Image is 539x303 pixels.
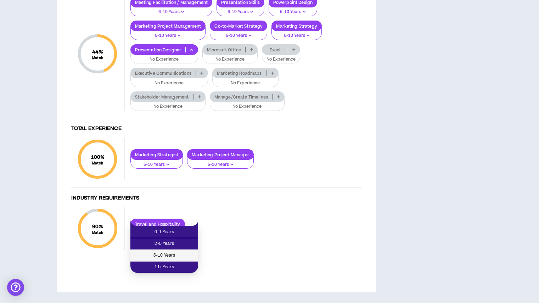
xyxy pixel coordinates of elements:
[130,156,183,169] button: 6-10 Years
[135,80,204,86] p: No Experience
[210,97,285,111] button: No Experience
[210,94,272,100] p: Manage/Create Timelines
[131,152,183,157] p: Marketing Strategist
[262,47,288,52] p: Excel
[135,228,194,236] span: 0-1 Years
[130,50,198,64] button: No Experience
[210,27,267,40] button: 6-10 Years
[130,97,206,111] button: No Experience
[130,27,206,40] button: 6-10 Years
[130,74,208,88] button: No Experience
[221,9,260,15] p: 6-10 Years
[91,161,105,166] small: Match
[212,74,279,88] button: No Experience
[91,153,105,161] span: 100 %
[130,3,213,16] button: 6-10 Years
[271,27,322,40] button: 6-10 Years
[135,240,194,248] span: 2-5 Years
[269,3,317,16] button: 6-10 Years
[202,50,258,64] button: No Experience
[273,9,313,15] p: 6-10 Years
[135,33,201,39] p: 6-10 Years
[135,103,201,110] p: No Experience
[131,47,186,52] p: Presentation Designer
[71,195,362,202] h4: Industry Requirements
[192,162,249,168] p: 6-10 Years
[71,125,362,132] h4: Total Experience
[92,223,103,230] span: 90 %
[131,221,185,227] p: Travel and Hospitality
[92,230,103,235] small: Match
[262,50,300,64] button: No Experience
[217,3,264,16] button: 6-10 Years
[135,56,193,63] p: No Experience
[272,23,321,29] p: Marketing Strategy
[210,23,267,29] p: Go-to-Market Strategy
[131,71,196,76] p: Executive Communications
[92,56,103,61] small: Match
[214,103,280,110] p: No Experience
[7,279,24,296] div: Open Intercom Messenger
[135,162,179,168] p: 6-10 Years
[217,80,274,86] p: No Experience
[131,23,206,29] p: Marketing Project Management
[131,94,193,100] p: Stakeholder Management
[135,263,194,271] span: 11+ Years
[135,9,208,15] p: 6-10 Years
[135,252,194,259] span: 6-10 Years
[266,56,296,63] p: No Experience
[187,156,254,169] button: 6-10 Years
[187,152,253,157] p: Marketing Project Manager
[203,47,245,52] p: Microsoft Office
[213,71,266,76] p: Marketing Roadmaps
[214,33,263,39] p: 6-10 Years
[92,48,103,56] span: 44 %
[276,33,317,39] p: 6-10 Years
[207,56,253,63] p: No Experience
